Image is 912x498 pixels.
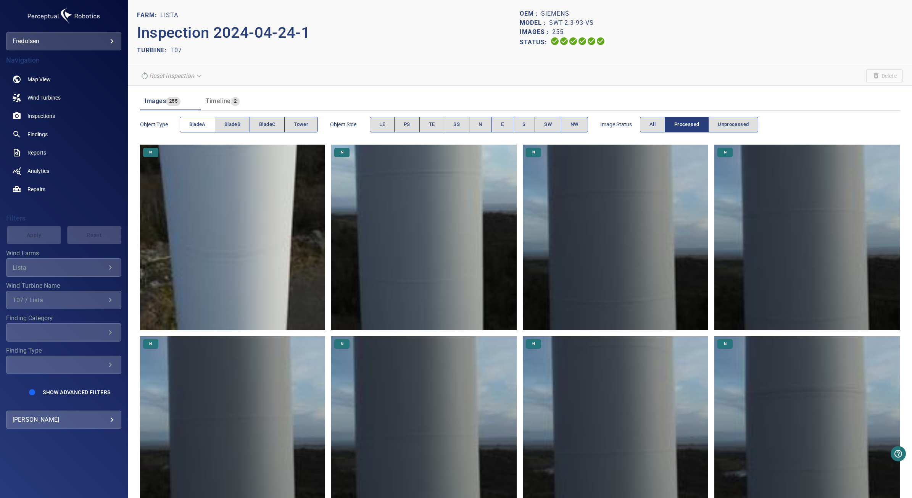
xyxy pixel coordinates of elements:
span: Unable to delete the inspection due to your user permissions [866,69,903,82]
svg: Matching 100% [587,37,596,46]
a: inspections noActive [6,107,121,125]
button: Processed [665,117,709,132]
svg: Classification 100% [596,37,605,46]
svg: Data Formatted 100% [559,37,569,46]
p: TURBINE: [137,46,170,55]
div: objectSide [370,117,588,132]
div: [PERSON_NAME] [13,414,115,426]
span: SW [544,120,552,129]
span: TE [429,120,435,129]
span: PS [404,120,410,129]
span: Map View [27,76,51,83]
p: Inspection 2024-04-24-1 [137,21,520,44]
span: N [719,341,731,347]
div: imageStatus [640,117,759,132]
span: 2 [231,97,240,106]
button: Show Advanced Filters [38,386,115,398]
a: reports noActive [6,143,121,162]
p: 255 [552,27,564,37]
a: repairs noActive [6,180,121,198]
span: N [528,341,540,347]
div: Lista [13,264,106,271]
button: SS [444,117,469,132]
a: windturbines noActive [6,89,121,107]
div: Wind Turbine Name [6,291,121,309]
p: Lista [160,11,178,20]
button: All [640,117,665,132]
span: Show Advanced Filters [43,389,110,395]
button: Unprocessed [708,117,758,132]
span: Wind Turbines [27,94,61,102]
label: Finding Type [6,348,121,354]
button: NW [561,117,588,132]
div: Finding Type [6,356,121,374]
img: fredolsen-logo [26,6,102,26]
span: N [528,150,540,155]
a: analytics noActive [6,162,121,180]
span: NW [570,120,578,129]
span: LE [379,120,385,129]
button: bladeA [180,117,215,132]
h4: Filters [6,214,121,222]
span: bladeA [189,120,206,129]
button: bladeC [250,117,285,132]
span: Timeline [206,97,231,105]
label: Wind Turbine Name [6,283,121,289]
span: Images [145,97,166,105]
button: E [491,117,513,132]
span: Reports [27,149,46,156]
p: Siemens [541,9,569,18]
div: fredolsen [6,32,121,50]
span: Analytics [27,167,49,175]
span: Inspections [27,112,55,120]
p: FARM: [137,11,160,20]
span: N [336,150,348,155]
span: E [501,120,504,129]
span: N [145,150,156,155]
button: TE [419,117,445,132]
button: PS [394,117,420,132]
span: N [719,150,731,155]
div: fredolsen [13,35,115,47]
svg: Uploading 100% [550,37,559,46]
span: Object Side [330,121,370,128]
span: Image Status [600,121,640,128]
span: Tower [294,120,308,129]
button: N [469,117,491,132]
p: Model : [520,18,549,27]
span: Findings [27,131,48,138]
span: bladeC [259,120,275,129]
button: LE [370,117,395,132]
div: Wind Farms [6,258,121,277]
span: N [145,341,156,347]
label: Wind Farms [6,250,121,256]
p: OEM : [520,9,541,18]
div: Finding Category [6,323,121,342]
svg: Selecting 100% [569,37,578,46]
p: Images : [520,27,552,37]
em: Reset inspection [149,72,194,79]
span: SS [453,120,460,129]
p: Status: [520,37,550,48]
button: SW [535,117,561,132]
h4: Navigation [6,56,121,64]
span: Unprocessed [718,120,749,129]
span: All [649,120,656,129]
button: bladeB [215,117,250,132]
div: objectType [180,117,318,132]
span: Object type [140,121,180,128]
span: bladeB [224,120,240,129]
a: map noActive [6,70,121,89]
label: Finding Category [6,315,121,321]
p: SWT-2.3-93-VS [549,18,594,27]
div: Unable to reset the inspection due to your user permissions [137,69,206,82]
div: T07 / Lista [13,297,106,304]
a: findings noActive [6,125,121,143]
span: 255 [166,97,180,106]
button: S [513,117,535,132]
span: S [522,120,525,129]
span: N [479,120,482,129]
span: Processed [674,120,699,129]
svg: ML Processing 100% [578,37,587,46]
span: N [336,341,348,347]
